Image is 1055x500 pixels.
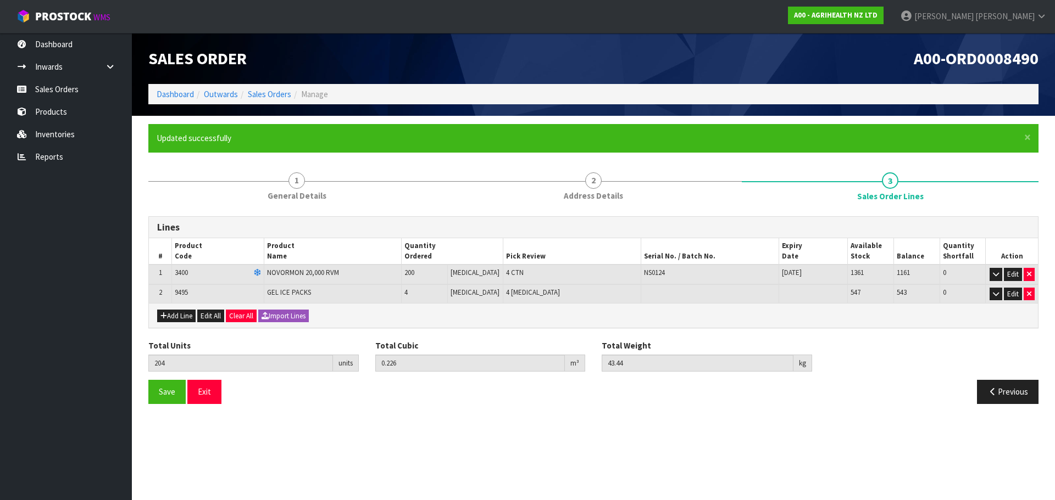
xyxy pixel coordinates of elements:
[506,268,524,277] span: 4 CTN
[148,380,186,403] button: Save
[157,222,1030,233] h3: Lines
[897,268,910,277] span: 1161
[148,340,191,351] label: Total Units
[264,238,402,265] th: Product Name
[565,355,585,372] div: m³
[254,269,261,277] i: Frozen Goods
[602,355,793,372] input: Total Weight
[943,288,946,297] span: 0
[197,310,224,323] button: Edit All
[914,48,1039,69] span: A00-ORD0008490
[16,9,30,23] img: cube-alt.png
[564,190,623,201] span: Address Details
[159,268,162,277] span: 1
[943,268,946,277] span: 0
[159,288,162,297] span: 2
[288,172,305,189] span: 1
[1024,130,1031,145] span: ×
[375,355,565,372] input: Total Cubic
[451,268,499,277] span: [MEDICAL_DATA]
[1004,268,1022,281] button: Edit
[35,9,91,24] span: ProStock
[93,12,110,23] small: WMS
[248,89,291,99] a: Sales Orders
[148,208,1039,412] span: Sales Order Lines
[793,355,812,372] div: kg
[782,268,802,277] span: [DATE]
[175,268,188,277] span: 3400
[851,288,860,297] span: 547
[149,238,172,265] th: #
[894,238,940,265] th: Balance
[148,48,247,69] span: Sales Order
[157,89,194,99] a: Dashboard
[268,190,326,201] span: General Details
[794,10,878,20] strong: A00 - AGRIHEALTH NZ LTD
[301,89,328,99] span: Manage
[986,238,1038,265] th: Action
[267,268,339,277] span: NOVORMON 20,000 RVM
[851,268,864,277] span: 1361
[148,355,333,372] input: Total Units
[404,268,414,277] span: 200
[897,288,907,297] span: 543
[172,238,264,265] th: Product Code
[451,288,499,297] span: [MEDICAL_DATA]
[157,310,196,323] button: Add Line
[204,89,238,99] a: Outwards
[157,133,231,143] span: Updated successfully
[402,238,503,265] th: Quantity Ordered
[641,238,779,265] th: Serial No. / Batch No.
[375,340,418,351] label: Total Cubic
[258,310,309,323] button: Import Lines
[1004,288,1022,301] button: Edit
[848,238,894,265] th: Available Stock
[857,190,924,202] span: Sales Order Lines
[226,310,257,323] button: Clear All
[882,172,898,189] span: 3
[602,340,651,351] label: Total Weight
[267,288,311,297] span: GEL ICE PACKS
[585,172,602,189] span: 2
[503,238,641,265] th: Pick Review
[977,380,1039,403] button: Previous
[404,288,408,297] span: 4
[779,238,848,265] th: Expiry Date
[644,268,665,277] span: NS0124
[975,11,1035,21] span: [PERSON_NAME]
[506,288,560,297] span: 4 [MEDICAL_DATA]
[159,386,175,397] span: Save
[187,380,221,403] button: Exit
[175,288,188,297] span: 9495
[940,238,986,265] th: Quantity Shortfall
[333,355,359,372] div: units
[914,11,974,21] span: [PERSON_NAME]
